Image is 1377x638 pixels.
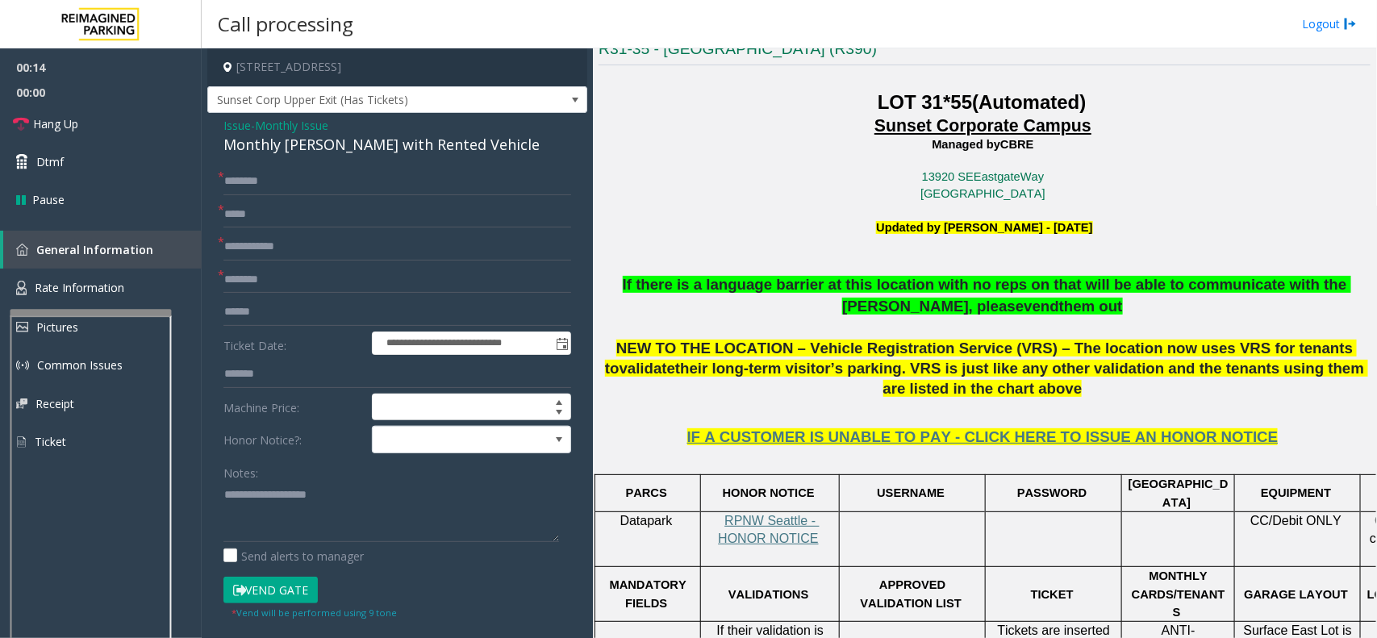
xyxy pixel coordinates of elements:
[933,138,1001,151] span: Managed by
[36,242,153,257] span: General Information
[219,394,368,421] label: Machine Price:
[219,332,368,356] label: Ticket Date:
[553,332,570,355] span: Toggle popup
[251,118,328,133] span: -
[1031,588,1074,601] span: TICKET
[922,170,974,183] a: 13920 SE
[874,116,1091,136] span: Sunset Corporate Campus
[1000,138,1034,151] span: CBRE
[728,588,808,601] span: VALIDATIONS
[32,191,65,208] span: Pause
[718,514,819,545] span: RPNW Seattle - HONOR NOTICE
[610,578,690,609] span: MANDATORY FIELDS
[36,153,64,170] span: Dtmf
[620,514,673,527] span: Datapark
[1261,486,1331,499] span: EQUIPMENT
[1132,569,1225,619] span: MONTHLY CARDS/TENANTS
[223,134,571,156] div: Monthly [PERSON_NAME] with Rented Vehicle
[687,428,1279,445] span: IF A CUSTOMER IS UNABLE TO PAY - CLICK HERE TO ISSUE AN HONOR NOTICE
[687,432,1279,444] a: IF A CUSTOMER IS UNABLE TO PAY - CLICK HERE TO ISSUE AN HONOR NOTICE
[972,91,1086,113] span: (Automated)
[548,394,570,407] span: Increase value
[620,360,675,377] span: validate
[35,280,124,295] span: Rate Information
[1250,514,1342,527] span: CC/Debit ONLY
[210,4,361,44] h3: Call processing
[877,486,945,499] span: USERNAME
[974,170,1020,183] a: Eastgate
[548,407,570,420] span: Decrease value
[723,486,815,499] span: HONOR NOTICE
[16,244,28,256] img: 'icon'
[208,87,511,113] span: Sunset Corp Upper Exit (Has Tickets)
[675,360,1368,397] span: their long-term visitor’s parking. VRS is just like any other validation and the tenants using th...
[223,577,318,604] button: Vend Gate
[1020,170,1044,183] a: Way
[718,515,819,545] a: RPNW Seattle - HONOR NOTICE
[33,115,78,132] span: Hang Up
[3,231,202,269] a: General Information
[876,221,1092,234] b: Updated by [PERSON_NAME] - [DATE]
[623,276,1351,315] span: If there is a language barrier at this location with no reps on that will be able to communicate ...
[255,117,328,134] span: Monthly Issue
[878,91,972,113] span: LOT 31*55
[219,426,368,453] label: Honor Notice?:
[605,340,1357,377] span: NEW TO THE LOCATION – Vehicle Registration Service (VRS) – The location now uses VRS for tenants to
[1024,298,1059,315] span: vend
[626,486,667,499] span: PARCS
[1129,477,1229,508] span: [GEOGRAPHIC_DATA]
[599,39,1371,65] h3: R31-35 - [GEOGRAPHIC_DATA] (R390)
[223,117,251,134] span: Issue
[1344,15,1357,32] img: logout
[207,48,587,86] h4: [STREET_ADDRESS]
[223,548,364,565] label: Send alerts to manager
[920,187,1045,200] a: [GEOGRAPHIC_DATA]
[1059,298,1123,315] span: them out
[1244,588,1348,601] span: GARAGE LAYOUT
[223,459,258,482] label: Notes:
[861,578,962,609] span: APPROVED VALIDATION LIST
[1302,15,1357,32] a: Logout
[1017,486,1087,499] span: PASSWORD
[16,281,27,295] img: 'icon'
[232,607,397,619] small: Vend will be performed using 9 tone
